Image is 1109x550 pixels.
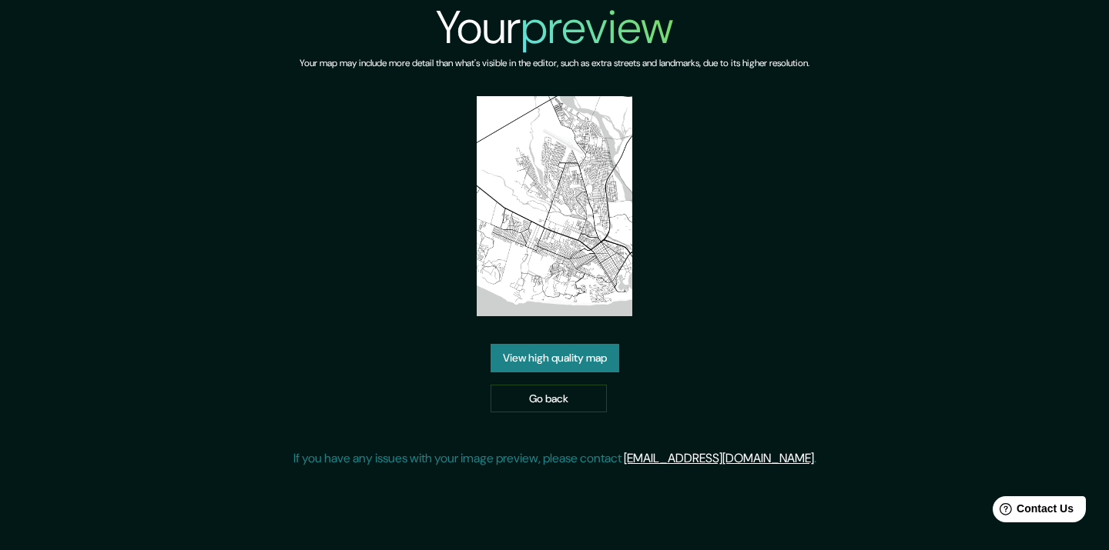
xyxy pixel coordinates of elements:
[491,344,619,372] a: View high quality map
[624,450,814,466] a: [EMAIL_ADDRESS][DOMAIN_NAME]
[491,385,607,413] a: Go back
[972,490,1092,533] iframe: Help widget launcher
[293,449,816,468] p: If you have any issues with your image preview, please contact .
[477,96,632,316] img: created-map-preview
[300,55,809,72] h6: Your map may include more detail than what's visible in the editor, such as extra streets and lan...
